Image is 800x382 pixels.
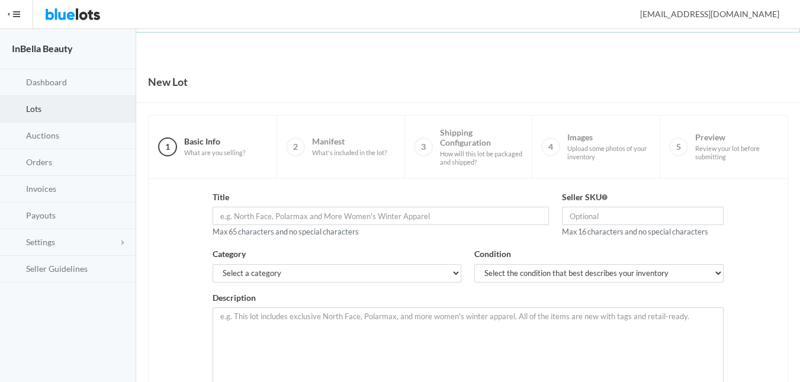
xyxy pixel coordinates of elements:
label: Seller SKU [562,191,608,204]
span: Payouts [26,210,56,220]
input: Optional [562,207,724,225]
label: Category [213,248,246,261]
span: Images [567,132,650,160]
span: How will this lot be packaged and shipped? [440,150,523,166]
small: Max 16 characters and no special characters [562,227,708,236]
span: Seller Guidelines [26,264,88,274]
span: Review your lot before submitting [695,145,778,160]
span: Invoices [26,184,56,194]
span: What are you selling? [184,149,245,157]
span: Dashboard [26,77,67,87]
span: 4 [541,137,560,156]
span: Manifest [312,136,387,157]
span: Orders [26,157,52,167]
span: Lots [26,104,41,114]
span: 3 [414,137,433,156]
label: Condition [474,248,511,261]
span: What's included in the lot? [312,149,387,157]
strong: InBella Beauty [12,43,73,54]
span: [EMAIL_ADDRESS][DOMAIN_NAME] [627,9,779,19]
span: Shipping Configuration [440,127,523,166]
span: 5 [669,137,688,156]
label: Description [213,291,256,305]
h1: New Lot [148,73,188,91]
span: 1 [158,137,177,156]
small: Max 65 characters and no special characters [213,227,359,236]
input: e.g. North Face, Polarmax and More Women's Winter Apparel [213,207,548,225]
span: Preview [695,132,778,160]
span: Basic Info [184,136,245,157]
span: Upload some photos of your inventory [567,145,650,160]
span: Auctions [26,130,59,140]
span: Settings [26,237,55,247]
label: Title [213,191,229,204]
span: 2 [286,137,305,156]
